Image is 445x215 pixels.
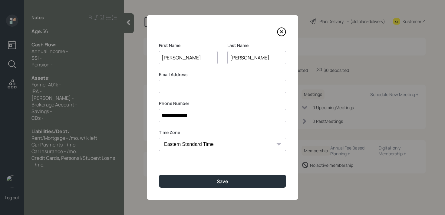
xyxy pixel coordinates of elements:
[227,42,286,49] label: Last Name
[159,100,286,106] label: Phone Number
[159,175,286,188] button: Save
[217,178,228,185] div: Save
[159,129,286,136] label: Time Zone
[159,72,286,78] label: Email Address
[159,42,218,49] label: First Name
